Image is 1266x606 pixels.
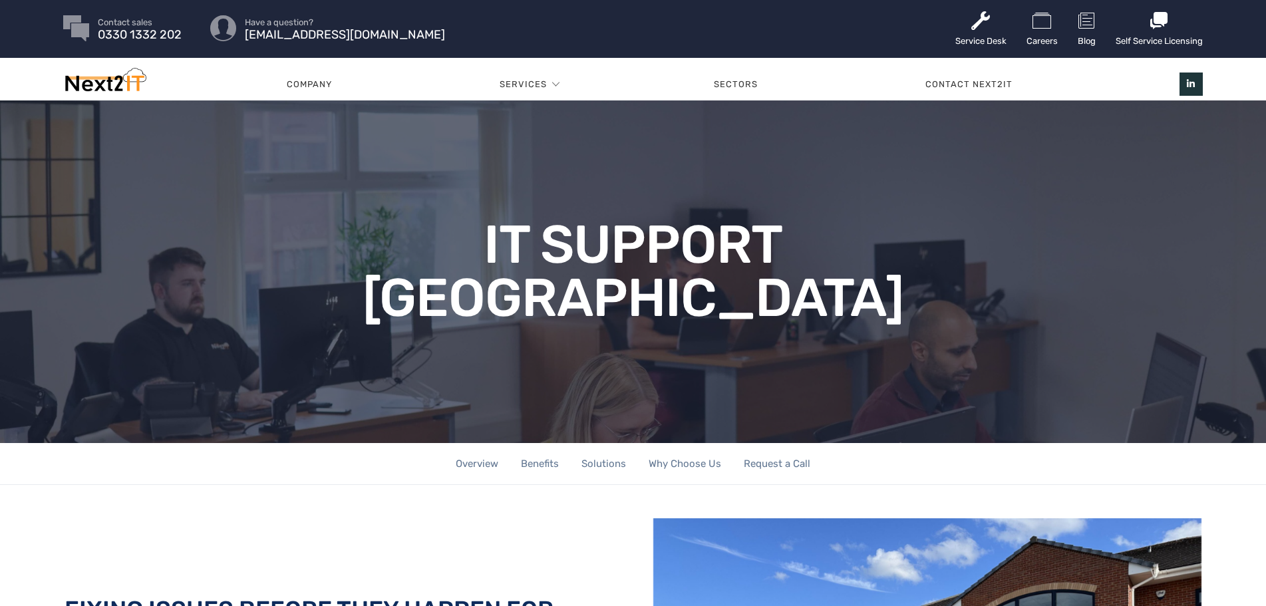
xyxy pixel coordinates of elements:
span: Contact sales [98,18,182,27]
span: Have a question? [245,18,445,27]
a: Company [204,65,416,104]
a: Have a question? [EMAIL_ADDRESS][DOMAIN_NAME] [245,18,445,39]
a: Sectors [631,65,842,104]
h1: IT Support [GEOGRAPHIC_DATA] [348,218,917,325]
a: Why Choose Us [649,443,721,485]
a: Contact Next2IT [842,65,1096,104]
span: 0330 1332 202 [98,31,182,39]
a: Contact sales 0330 1332 202 [98,18,182,39]
a: Benefits [521,443,559,485]
a: Overview [456,443,498,485]
a: Solutions [581,443,626,485]
a: Services [500,65,547,104]
img: Next2IT [63,68,146,98]
span: [EMAIL_ADDRESS][DOMAIN_NAME] [245,31,445,39]
a: Request a Call [744,443,810,485]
